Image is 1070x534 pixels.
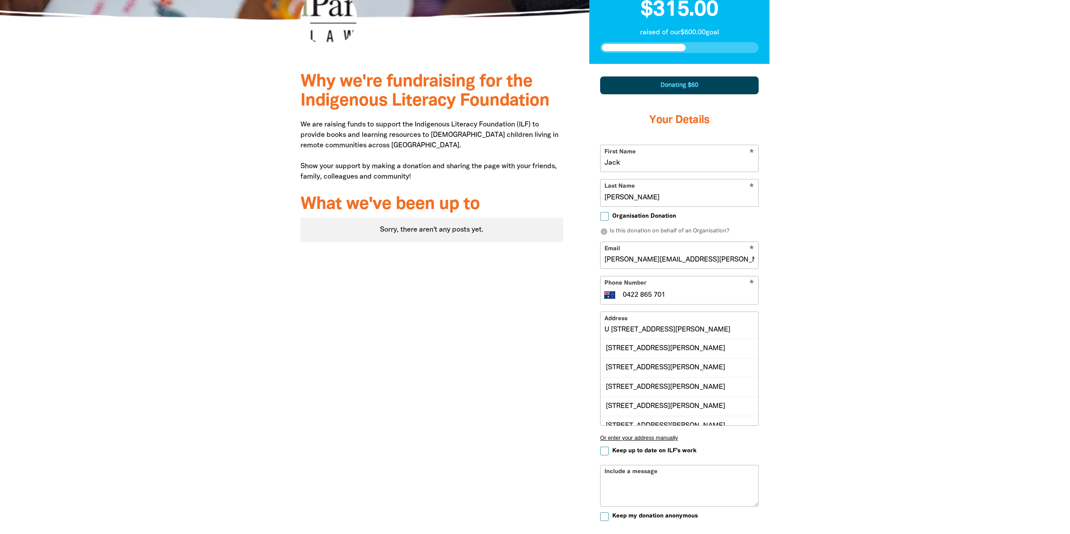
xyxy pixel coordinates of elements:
[612,447,697,455] span: Keep up to date on ILF's work
[301,218,563,242] div: Sorry, there aren't any posts yet.
[600,227,759,236] p: Is this donation on behalf of an Organisation?
[600,27,759,38] p: raised of our $600.00 goal
[600,434,759,441] button: Or enter your address manually
[301,195,563,214] h3: What we've been up to
[601,339,758,358] div: [STREET_ADDRESS][PERSON_NAME]
[301,74,549,109] span: Why we're fundraising for the Indigenous Literacy Foundation
[600,447,609,455] input: Keep up to date on ILF's work
[612,512,698,520] span: Keep my donation anonymous
[600,512,609,521] input: Keep my donation anonymous
[301,119,563,182] p: We are raising funds to support the Indigenous Literacy Foundation (ILF) to provide books and lea...
[600,212,609,221] input: Organisation Donation
[601,416,758,435] div: [STREET_ADDRESS][PERSON_NAME]
[612,212,676,220] span: Organisation Donation
[601,377,758,396] div: [STREET_ADDRESS][PERSON_NAME]
[601,358,758,377] div: [STREET_ADDRESS][PERSON_NAME]
[600,103,759,138] h3: Your Details
[600,228,608,235] i: info
[601,397,758,416] div: [STREET_ADDRESS][PERSON_NAME]
[750,280,754,288] i: Required
[301,218,563,242] div: Paginated content
[600,76,759,94] div: Donating $60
